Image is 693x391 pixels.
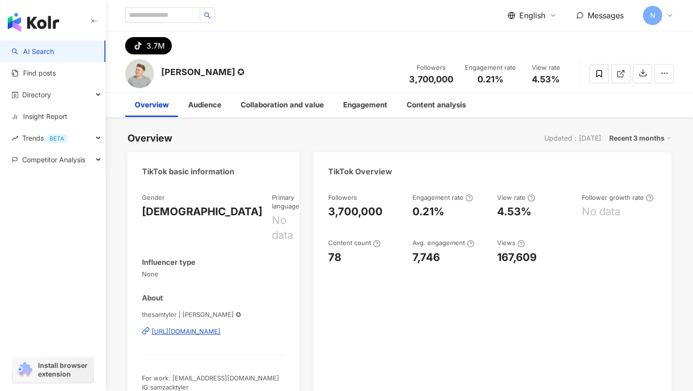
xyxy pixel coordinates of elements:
[22,149,85,170] span: Competitor Analysis
[142,166,234,177] div: TikTok basic information
[272,213,299,243] div: No data
[125,37,172,54] button: 3.7M
[12,112,67,121] a: Insight Report
[497,250,537,265] div: 167,609
[146,39,165,52] div: 3.7M
[46,134,68,143] div: BETA
[497,204,531,219] div: 4.53%
[328,238,381,247] div: Content count
[12,135,18,142] span: rise
[343,99,387,111] div: Engagement
[128,131,172,145] div: Overview
[532,75,560,84] span: 4.53%
[588,11,624,20] span: Messages
[497,193,535,202] div: View rate
[142,270,285,278] span: None
[204,12,211,19] span: search
[188,99,221,111] div: Audience
[142,193,165,202] div: Gender
[609,132,671,144] div: Recent 3 months
[12,47,54,56] a: searchAI Search
[13,357,93,383] a: chrome extensionInstall browser extension
[38,361,90,378] span: Install browser extension
[477,75,503,84] span: 0.21%
[328,204,383,219] div: 3,700,000
[241,99,324,111] div: Collaboration and value
[161,66,244,78] div: [PERSON_NAME] ✪
[142,293,163,303] div: About
[142,327,285,336] a: [URL][DOMAIN_NAME]
[15,362,34,378] img: chrome extension
[582,193,654,202] div: Follower growth rate
[22,84,51,105] span: Directory
[527,63,564,73] div: View rate
[412,193,473,202] div: Engagement rate
[328,166,392,177] div: TikTok Overview
[152,327,220,336] div: [URL][DOMAIN_NAME]
[22,127,68,149] span: Trends
[412,238,475,247] div: Avg. engagement
[519,10,545,21] span: English
[125,59,154,88] img: KOL Avatar
[544,134,601,142] div: Updated：[DATE]
[272,193,299,210] div: Primary language
[142,310,285,319] span: thesamtyler | [PERSON_NAME] ✪
[142,204,262,219] div: [DEMOGRAPHIC_DATA]
[328,193,357,202] div: Followers
[142,257,195,267] div: Influencer type
[497,238,525,247] div: Views
[135,99,169,111] div: Overview
[582,204,620,219] div: No data
[407,99,466,111] div: Content analysis
[650,10,655,21] span: N
[409,74,453,84] span: 3,700,000
[465,63,516,73] div: Engagement rate
[412,250,440,265] div: 7,746
[8,13,59,32] img: logo
[12,68,56,78] a: Find posts
[409,63,453,73] div: Followers
[142,374,279,391] span: For work: [EMAIL_ADDRESS][DOMAIN_NAME] IG:samzacktyler
[328,250,341,265] div: 78
[412,204,444,219] div: 0.21%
